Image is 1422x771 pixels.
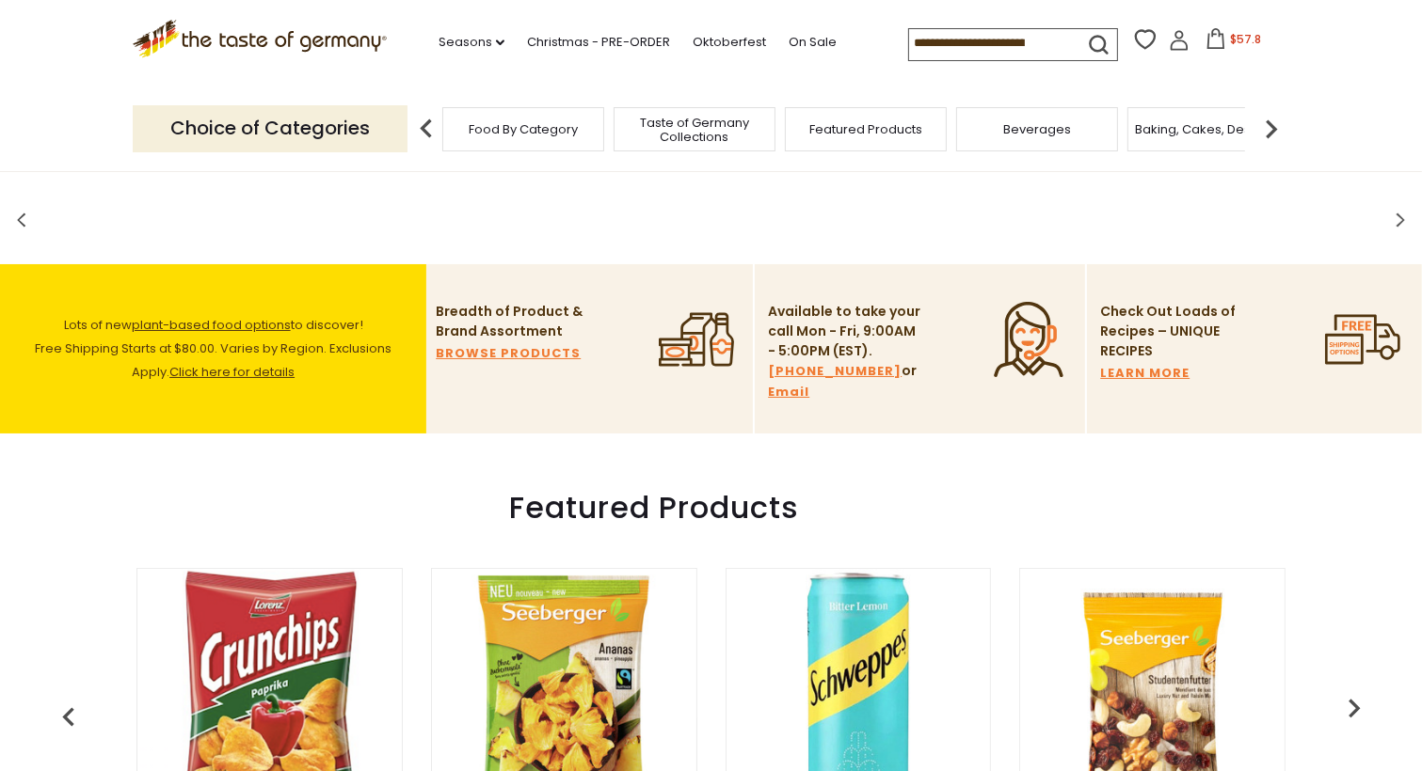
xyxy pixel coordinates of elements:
button: $57.8 [1193,28,1273,56]
a: Email [768,382,809,402]
img: previous arrow [1335,689,1373,727]
a: Christmas - PRE-ORDER [527,32,670,53]
a: [PHONE_NUMBER] [768,361,902,382]
p: Choice of Categories [133,105,407,151]
a: Featured Products [809,122,922,136]
a: Taste of Germany Collections [619,116,770,144]
p: Available to take your call Mon - Fri, 9:00AM - 5:00PM (EST). or [768,302,923,402]
a: Oktoberfest [693,32,766,53]
a: BROWSE PRODUCTS [436,343,581,364]
a: LEARN MORE [1100,363,1190,384]
span: $57.8 [1230,31,1261,47]
a: Beverages [1003,122,1071,136]
a: Food By Category [469,122,578,136]
span: Lots of new to discover! Free Shipping Starts at $80.00. Varies by Region. Exclusions Apply. [35,316,391,381]
p: Breadth of Product & Brand Assortment [436,302,591,341]
a: On Sale [789,32,837,53]
img: previous arrow [407,110,445,148]
a: plant-based food options [132,316,291,334]
a: Seasons [439,32,504,53]
a: Click here for details [169,363,295,381]
img: next arrow [1253,110,1290,148]
a: Baking, Cakes, Desserts [1136,122,1282,136]
p: Check Out Loads of Recipes – UNIQUE RECIPES [1100,302,1237,361]
img: previous arrow [50,699,88,736]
